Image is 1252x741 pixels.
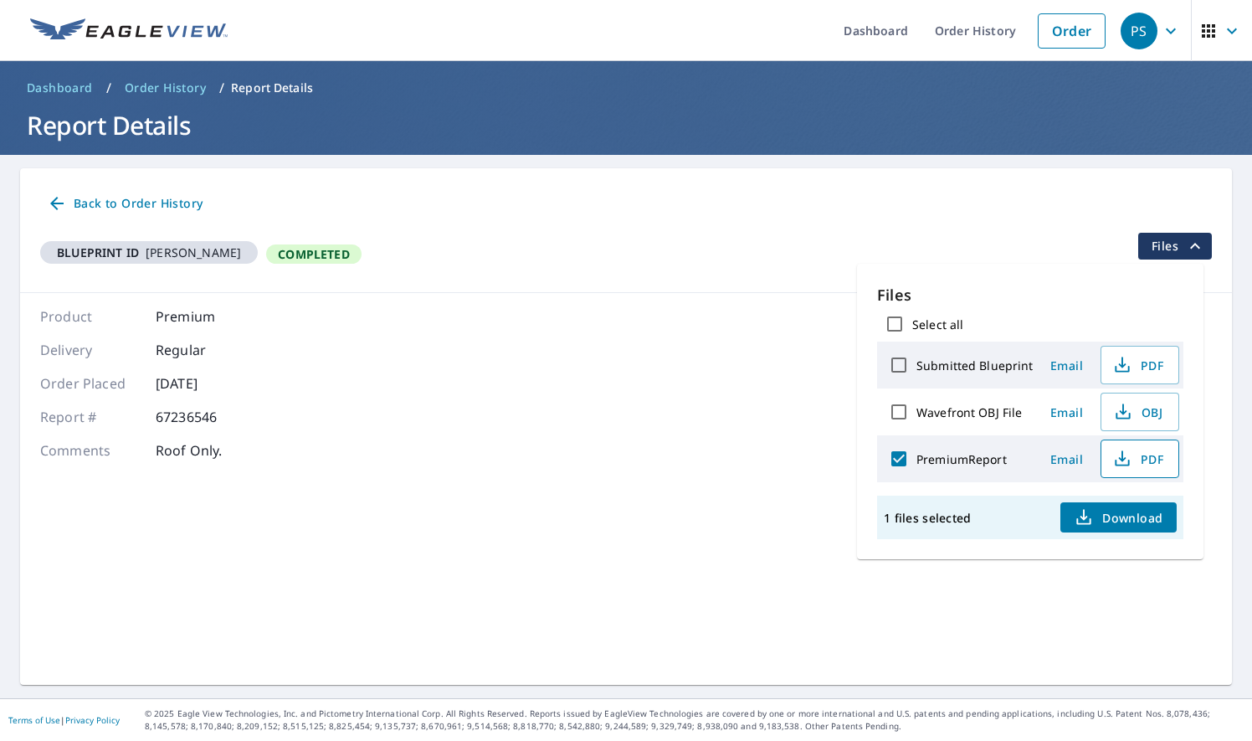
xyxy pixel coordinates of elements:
[20,75,1232,101] nav: breadcrumb
[1111,355,1165,375] span: PDF
[1040,446,1094,472] button: Email
[1101,393,1179,431] button: OBJ
[118,75,213,101] a: Order History
[57,244,139,260] em: Blueprint ID
[1038,13,1106,49] a: Order
[20,108,1232,142] h1: Report Details
[1047,451,1087,467] span: Email
[156,407,256,427] p: 67236546
[1047,404,1087,420] span: Email
[156,306,256,327] p: Premium
[1152,236,1205,256] span: Files
[219,78,224,98] li: /
[65,714,120,726] a: Privacy Policy
[27,80,93,96] span: Dashboard
[1060,502,1176,533] button: Download
[1040,399,1094,425] button: Email
[8,715,120,725] p: |
[1101,346,1179,384] button: PDF
[1040,352,1094,378] button: Email
[1137,233,1212,260] button: filesDropdownBtn-67236546
[1111,449,1165,469] span: PDF
[268,246,360,262] span: Completed
[30,18,228,44] img: EV Logo
[8,714,60,726] a: Terms of Use
[231,80,313,96] p: Report Details
[916,358,1034,373] label: Submitted Blueprint
[1074,507,1162,527] span: Download
[877,284,1183,306] p: Files
[884,510,971,526] p: 1 files selected
[125,80,206,96] span: Order History
[156,340,256,360] p: Regular
[1111,402,1165,422] span: OBJ
[40,188,209,219] a: Back to Order History
[1101,440,1179,478] button: PDF
[106,78,111,98] li: /
[1121,13,1157,49] div: PS
[916,404,1022,420] label: Wavefront OBJ File
[47,244,251,260] span: [PERSON_NAME]
[40,440,141,461] p: Comments
[40,373,141,394] p: Order Placed
[1047,358,1087,373] span: Email
[40,306,141,327] p: Product
[916,451,1007,467] label: PremiumReport
[40,340,141,360] p: Delivery
[40,407,141,427] p: Report #
[156,440,256,461] p: Roof Only.
[156,373,256,394] p: [DATE]
[20,75,100,101] a: Dashboard
[47,193,203,214] span: Back to Order History
[912,316,963,332] label: Select all
[145,708,1244,733] p: © 2025 Eagle View Technologies, Inc. and Pictometry International Corp. All Rights Reserved. Repo...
